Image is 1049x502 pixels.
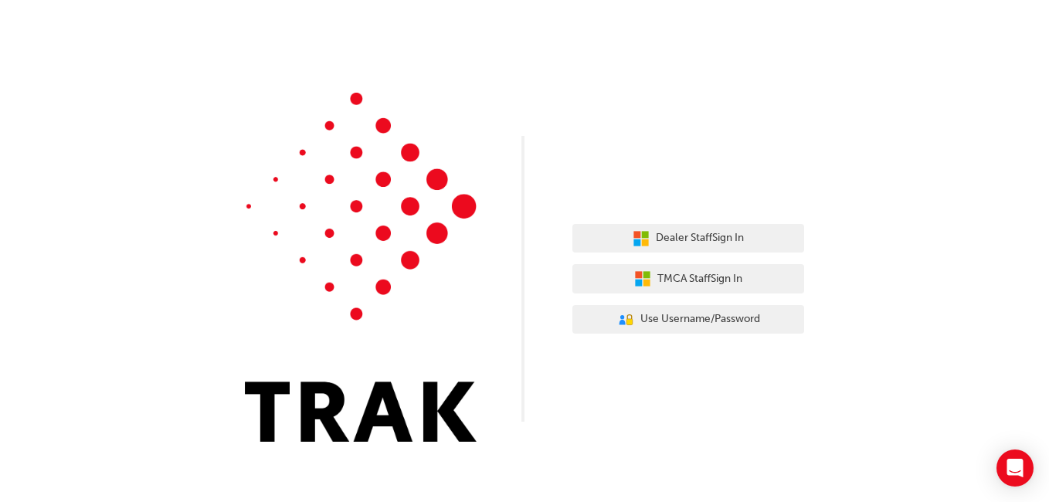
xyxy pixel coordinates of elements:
[572,224,804,253] button: Dealer StaffSign In
[656,229,744,247] span: Dealer Staff Sign In
[245,93,477,442] img: Trak
[996,449,1034,487] div: Open Intercom Messenger
[640,310,760,328] span: Use Username/Password
[572,305,804,334] button: Use Username/Password
[657,270,742,288] span: TMCA Staff Sign In
[572,264,804,293] button: TMCA StaffSign In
